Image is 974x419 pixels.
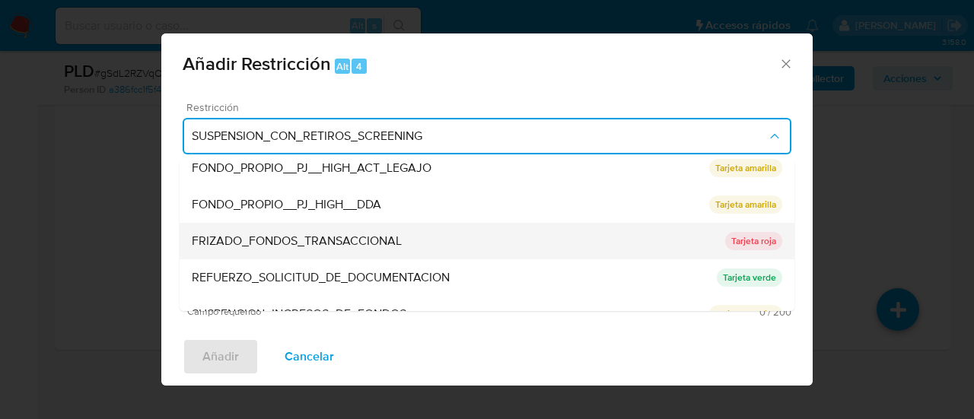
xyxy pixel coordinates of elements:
span: Alt [336,59,349,74]
span: Máximo 200 caracteres [489,307,791,317]
button: Cancelar [265,338,354,375]
p: Tarjeta amarilla [709,195,782,214]
span: Añadir Restricción [183,50,331,77]
p: Tarjeta amarilla [709,305,782,323]
span: FONDO_PROPIO__PJ_HIGH__DDA [192,197,381,212]
span: FONDO_PROPIO__PJ__HIGH_ACT_LEGAJO [192,160,431,176]
span: SUSPENCION_INGRESOS_DE_FONDOS [192,306,406,322]
span: Campo requerido [187,306,489,317]
p: Tarjeta roja [725,232,782,250]
button: Restriction [183,118,791,154]
button: Cerrar ventana [778,56,792,70]
span: Cancelar [285,340,334,373]
span: REFUERZO_SOLICITUD_DE_DOCUMENTACION [192,270,450,285]
span: SUSPENSION_CON_RETIROS_SCREENING [192,129,767,144]
p: Tarjeta verde [717,268,782,287]
span: FRIZADO_FONDOS_TRANSACCIONAL [192,233,402,249]
span: 4 [356,59,362,74]
span: Restricción [186,102,795,113]
p: Tarjeta amarilla [709,159,782,177]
